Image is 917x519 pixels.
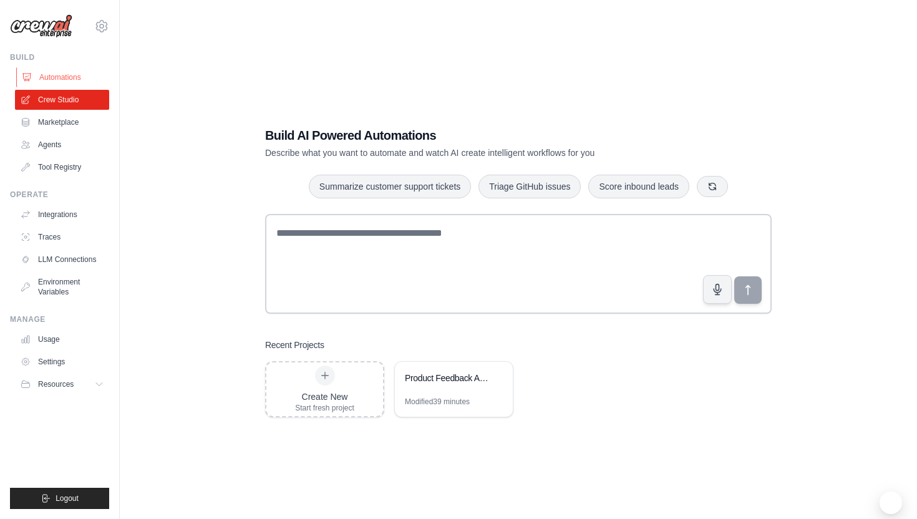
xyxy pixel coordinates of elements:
[56,493,79,503] span: Logout
[295,390,354,403] div: Create New
[10,190,109,200] div: Operate
[265,147,684,159] p: Describe what you want to automate and watch AI create intelligent workflows for you
[265,127,684,144] h1: Build AI Powered Automations
[697,176,728,197] button: Get new suggestions
[10,488,109,509] button: Logout
[855,459,917,519] iframe: Chat Widget
[15,90,109,110] a: Crew Studio
[15,112,109,132] a: Marketplace
[15,227,109,247] a: Traces
[10,14,72,38] img: Logo
[10,52,109,62] div: Build
[265,339,324,351] h3: Recent Projects
[15,272,109,302] a: Environment Variables
[15,135,109,155] a: Agents
[478,175,581,198] button: Triage GitHub issues
[588,175,689,198] button: Score inbound leads
[15,352,109,372] a: Settings
[10,314,109,324] div: Manage
[295,403,354,413] div: Start fresh project
[703,275,732,304] button: Click to speak your automation idea
[16,67,110,87] a: Automations
[15,157,109,177] a: Tool Registry
[405,372,490,384] div: Product Feedback Analysis & Insights Generator
[15,374,109,394] button: Resources
[405,397,470,407] div: Modified 39 minutes
[309,175,471,198] button: Summarize customer support tickets
[15,205,109,225] a: Integrations
[15,329,109,349] a: Usage
[15,250,109,269] a: LLM Connections
[38,379,74,389] span: Resources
